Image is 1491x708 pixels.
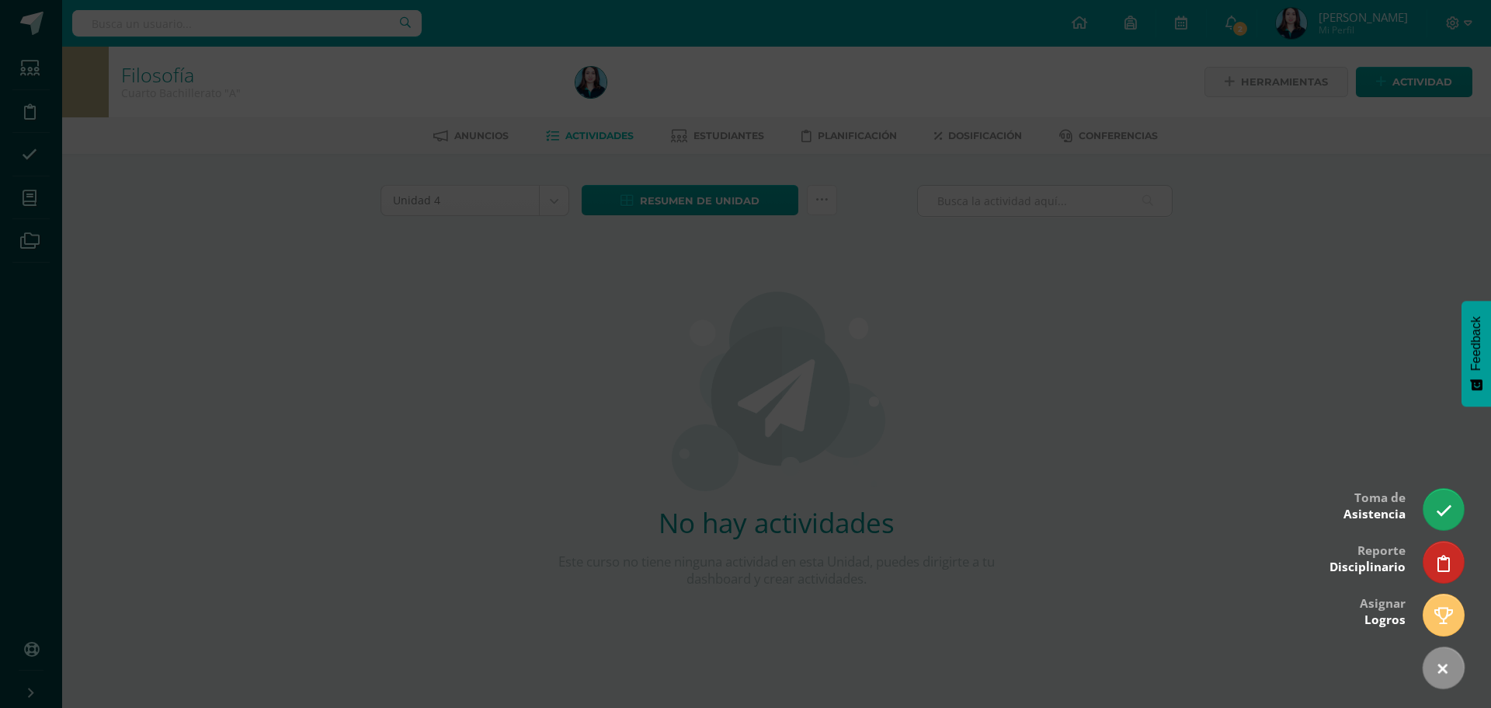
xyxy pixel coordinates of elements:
[1364,612,1406,628] span: Logros
[1343,480,1406,530] div: Toma de
[1329,559,1406,575] span: Disciplinario
[1329,532,1406,583] div: Reporte
[1343,506,1406,522] span: Asistencia
[1461,301,1491,406] button: Feedback - Mostrar encuesta
[1469,316,1483,371] span: Feedback
[1360,585,1406,636] div: Asignar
